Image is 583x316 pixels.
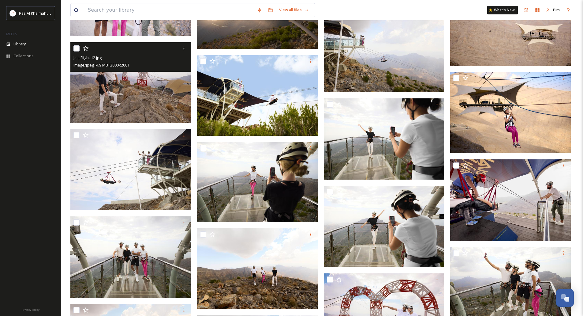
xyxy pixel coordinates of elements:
[543,4,563,16] a: Pim
[324,186,446,267] img: Jais Flight 09.jpg
[197,228,318,309] img: Jais Flight 04.jpg
[553,7,560,13] span: Pim
[197,142,318,223] img: Jais Flight 08.jpg
[70,129,192,211] img: Jais Flight 15.jpg
[276,4,312,16] a: View all files
[85,3,254,17] input: Search your library
[19,10,106,16] span: Ras Al Khaimah Tourism Development Authority
[73,62,129,68] span: image/jpeg | 4.9 MB | 3000 x 2001
[450,72,572,154] img: Jais Flight 18.jpg
[6,32,17,36] span: MEDIA
[22,308,39,312] span: Privacy Policy
[13,41,26,47] span: Library
[22,306,39,313] a: Privacy Policy
[487,6,518,14] a: What's New
[450,159,572,241] img: Jais Flight 11.jpg
[324,98,446,180] img: Jais Flight 10.jpg
[324,11,446,93] img: Jais Flight 13.jpg
[73,55,102,60] span: Jais Flight 12.jpg
[197,55,318,136] img: Jais Flight HERO 01.jpg
[13,53,34,59] span: Collections
[70,42,191,123] img: Jais Flight 12.jpg
[70,216,192,298] img: Jais Flight 06.jpg
[10,10,16,16] img: Logo_RAKTDA_RGB-01.png
[556,289,574,307] button: Open Chat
